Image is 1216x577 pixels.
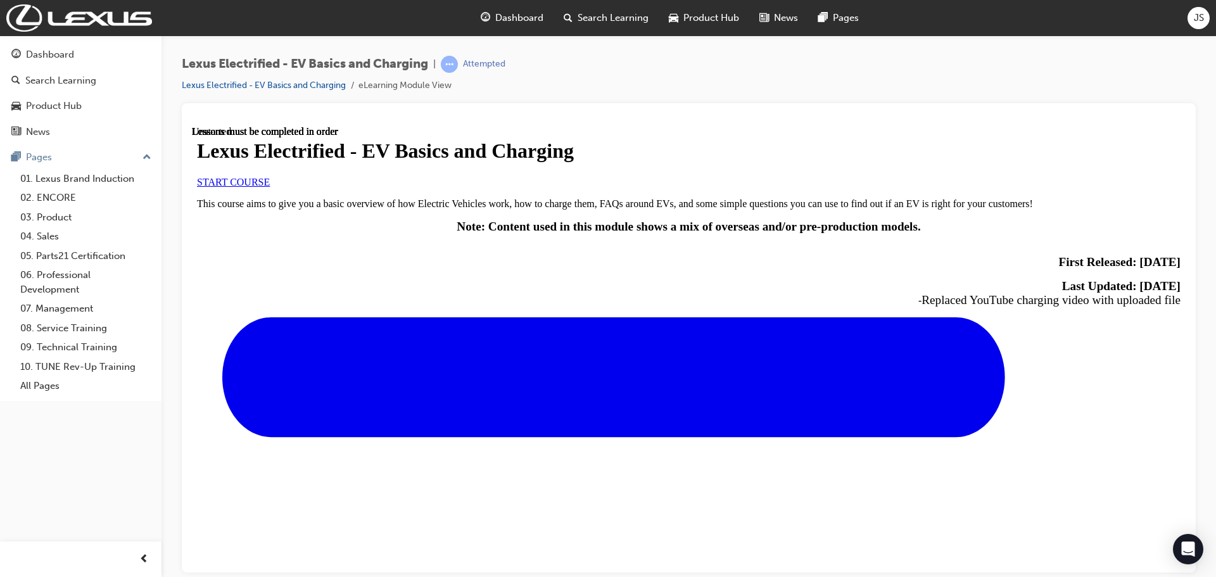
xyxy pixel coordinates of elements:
[554,5,659,31] a: search-iconSearch Learning
[5,43,156,67] a: Dashboard
[5,13,989,37] h1: Lexus Electrified - EV Basics and Charging
[1187,7,1210,29] button: JS
[749,5,808,31] a: news-iconNews
[818,10,828,26] span: pages-icon
[833,11,859,25] span: Pages
[26,150,52,165] div: Pages
[15,299,156,319] a: 07. Management
[15,357,156,377] a: 10. TUNE Rev-Up Training
[808,5,869,31] a: pages-iconPages
[15,246,156,266] a: 05. Parts21 Certification
[463,58,505,70] div: Attempted
[659,5,749,31] a: car-iconProduct Hub
[870,153,989,167] strong: Last Updated: [DATE]
[5,120,156,144] a: News
[481,10,490,26] span: guage-icon
[11,49,21,61] span: guage-icon
[471,5,554,31] a: guage-iconDashboard
[182,80,346,91] a: Lexus Electrified - EV Basics and Charging
[495,11,543,25] span: Dashboard
[669,10,678,26] span: car-icon
[26,48,74,62] div: Dashboard
[683,11,739,25] span: Product Hub
[6,4,152,32] img: Trak
[5,146,156,169] button: Pages
[139,552,149,567] span: prev-icon
[26,125,50,139] div: News
[1194,11,1204,25] span: JS
[15,338,156,357] a: 09. Technical Training
[5,94,156,118] a: Product Hub
[15,169,156,189] a: 01. Lexus Brand Induction
[25,73,96,88] div: Search Learning
[15,319,156,338] a: 08. Service Training
[15,227,156,246] a: 04. Sales
[441,56,458,73] span: learningRecordVerb_ATTEMPT-icon
[730,167,989,181] span: Replaced YouTube charging video with uploaded file
[5,41,156,146] button: DashboardSearch LearningProduct HubNews
[759,10,769,26] span: news-icon
[774,11,798,25] span: News
[5,72,989,84] p: This course aims to give you a basic overview of how Electric Vehicles work, how to charge them, ...
[182,57,428,72] span: Lexus Electrified - EV Basics and Charging
[142,149,151,166] span: up-icon
[11,152,21,163] span: pages-icon
[5,69,156,92] a: Search Learning
[433,57,436,72] span: |
[564,10,573,26] span: search-icon
[11,127,21,138] span: news-icon
[866,129,989,143] strong: First Released: [DATE]
[358,79,452,93] li: eLearning Module View
[578,11,649,25] span: Search Learning
[15,208,156,227] a: 03. Product
[15,265,156,299] a: 06. Professional Development
[265,94,728,107] strong: Note: Content used in this module shows a mix of overseas and/or pre-production models.
[11,75,20,87] span: search-icon
[15,188,156,208] a: 02. ENCORE
[1173,534,1203,564] div: Open Intercom Messenger
[5,153,989,181] p: -
[11,101,21,112] span: car-icon
[5,51,78,61] a: START COURSE
[26,99,82,113] div: Product Hub
[15,376,156,396] a: All Pages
